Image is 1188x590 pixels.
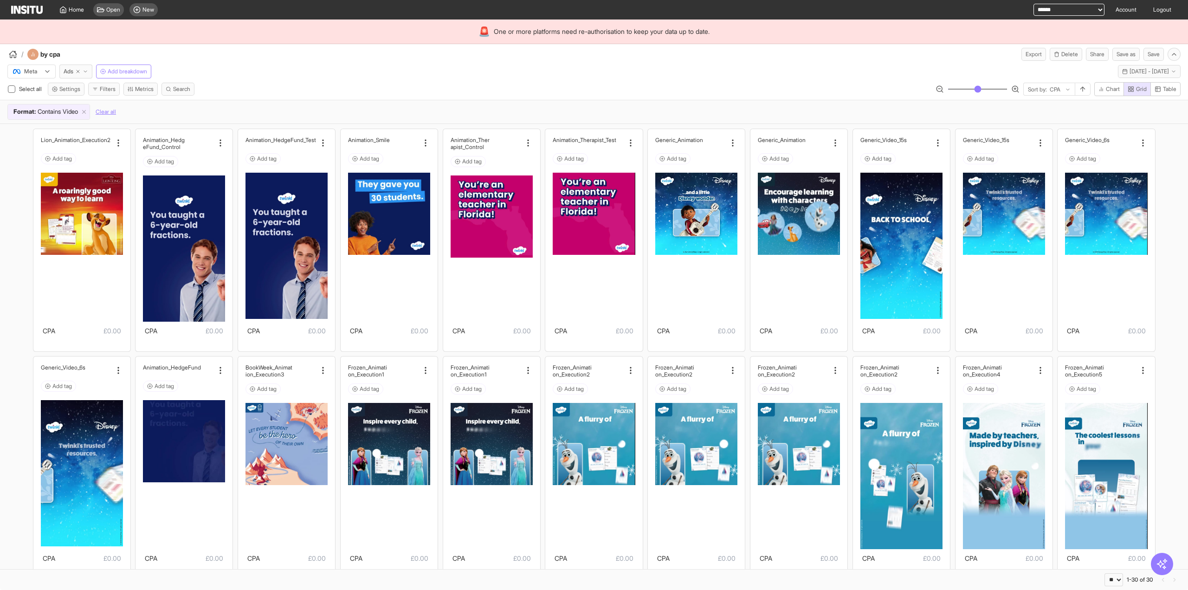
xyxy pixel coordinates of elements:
span: CPA [862,554,875,562]
span: CPA [43,554,55,562]
button: Add tag [655,153,691,164]
span: Add tag [52,383,72,390]
button: Table [1150,82,1181,96]
button: Grid [1123,82,1151,96]
div: Frozen_Animation_Execution2 [655,364,726,378]
div: Lion_Animation_Execution2 [41,136,112,143]
span: CPA [145,327,157,335]
span: £0.00 [157,325,223,337]
h2: apist_Control [451,143,484,150]
span: Add tag [155,158,174,165]
button: Ads [59,65,92,78]
div: Frozen_Animation_Execution2 [553,364,624,378]
h2: Frozen_Animati [860,364,899,371]
span: Sort by: [1028,86,1047,93]
span: £0.00 [55,325,121,337]
span: CPA [760,327,772,335]
h2: n_Execution2 [77,136,110,143]
div: Animation_Therapist_Test [553,136,624,143]
h2: Generic_Video_6s [41,364,85,371]
button: Chart [1094,82,1124,96]
div: Generic_Animation [758,136,829,143]
h2: Frozen_Animati [655,364,694,371]
div: Frozen_Animation_Execution2 [758,364,829,378]
h2: Lion_Animatio [41,136,77,143]
span: CPA [350,327,362,335]
button: / [7,49,24,60]
div: Animation_HedgeFund [143,364,214,371]
span: £0.00 [55,553,121,564]
span: £0.00 [260,553,326,564]
span: CPA [452,327,465,335]
span: Contains [38,107,61,117]
div: Animation_HedgeFund_Control [143,136,214,150]
button: Add tag [1065,153,1100,164]
button: Add tag [963,153,998,164]
span: Add tag [360,155,379,162]
div: Generic_Video_6s [1065,136,1136,143]
button: Search [161,83,194,96]
span: Settings [59,85,80,93]
button: Add tag [245,383,281,395]
span: CPA [1067,554,1079,562]
span: CPA [145,554,157,562]
h2: on_Execution1 [348,371,384,378]
h2: BookWeek_Animat [245,364,292,371]
span: Search [173,85,190,93]
span: £0.00 [157,553,223,564]
h4: by cpa [40,50,85,59]
div: Animation_Therapist_Control [451,136,522,150]
span: Add tag [462,158,482,165]
div: by cpa [27,49,85,60]
button: Add tag [860,153,896,164]
button: Save as [1112,48,1140,61]
span: / [21,50,24,59]
span: Home [69,6,84,13]
span: Grid [1136,85,1147,93]
div: 🚨 [478,25,490,38]
span: £0.00 [465,325,531,337]
span: Add tag [360,385,379,393]
button: Share [1086,48,1109,61]
span: Open [106,6,120,13]
span: CPA [247,327,260,335]
h2: Generic_Animation [655,136,703,143]
span: Add tag [872,385,891,393]
span: Add tag [975,155,994,162]
button: Filters [88,83,120,96]
h2: Frozen_Animati [348,364,387,371]
span: £0.00 [875,553,941,564]
h2: Generic_Animation [758,136,806,143]
span: CPA [965,554,977,562]
div: Animation_HedgeFund_Test [245,136,316,143]
button: Add tag [553,383,588,395]
h2: Frozen_Animati [758,364,797,371]
h2: on_Execution2 [758,371,795,378]
div: Frozen_Animation_Execution2 [860,364,931,378]
h2: erapist_Test [587,136,616,143]
span: [DATE] - [DATE] [1130,68,1169,75]
h2: on_Execution5 [1065,371,1102,378]
div: Generic_Video_15s [963,136,1034,143]
div: Frozen_Animation_Execution1 [348,364,419,378]
span: Add tag [462,385,482,393]
span: CPA [965,327,977,335]
h2: eFund_Control [143,143,181,150]
h2: Frozen_Animati [553,364,592,371]
button: Add tag [860,383,896,395]
button: Save [1143,48,1164,61]
span: Video [63,107,78,117]
span: Add tag [1077,155,1096,162]
h2: Animation_Th [553,136,587,143]
h2: dgeFund_Test [281,136,316,143]
button: Add tag [143,381,178,392]
span: CPA [657,327,670,335]
h2: on_Execution4 [963,371,1000,378]
div: Generic_Video_6s [41,364,112,371]
button: Add tag [143,156,178,167]
span: Add tag [564,385,584,393]
span: £0.00 [465,553,531,564]
span: £0.00 [362,325,428,337]
h2: Frozen_Animati [963,364,1002,371]
h2: Animation_HedgeFund [143,364,201,371]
